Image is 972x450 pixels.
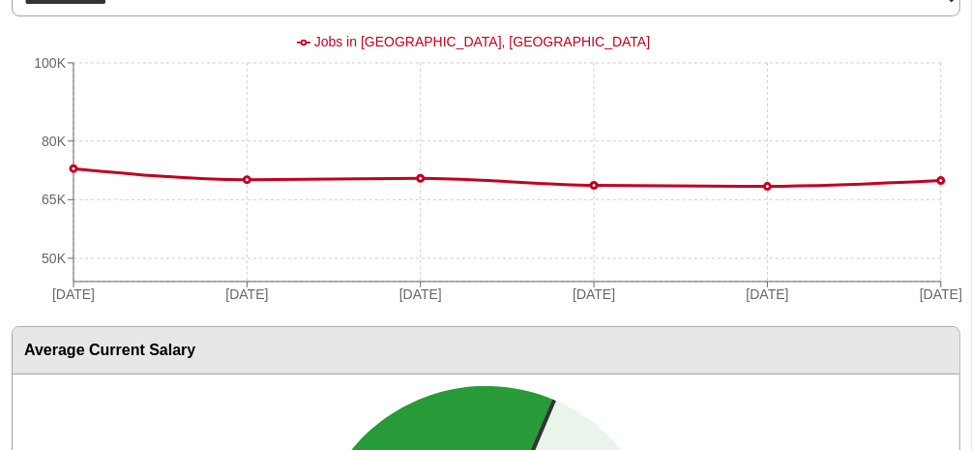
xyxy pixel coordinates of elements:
tspan: [DATE] [225,286,268,302]
tspan: [DATE] [52,286,95,302]
tspan: [DATE] [747,286,789,302]
span: Jobs in [GEOGRAPHIC_DATA], [GEOGRAPHIC_DATA] [314,34,650,49]
tspan: [DATE] [573,286,615,302]
tspan: 65K [42,192,67,207]
tspan: 100K [34,55,66,71]
h3: Average Current Salary [13,327,959,375]
tspan: [DATE] [399,286,442,302]
tspan: 50K [42,251,67,266]
tspan: 80K [42,134,67,149]
tspan: [DATE] [920,286,962,302]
